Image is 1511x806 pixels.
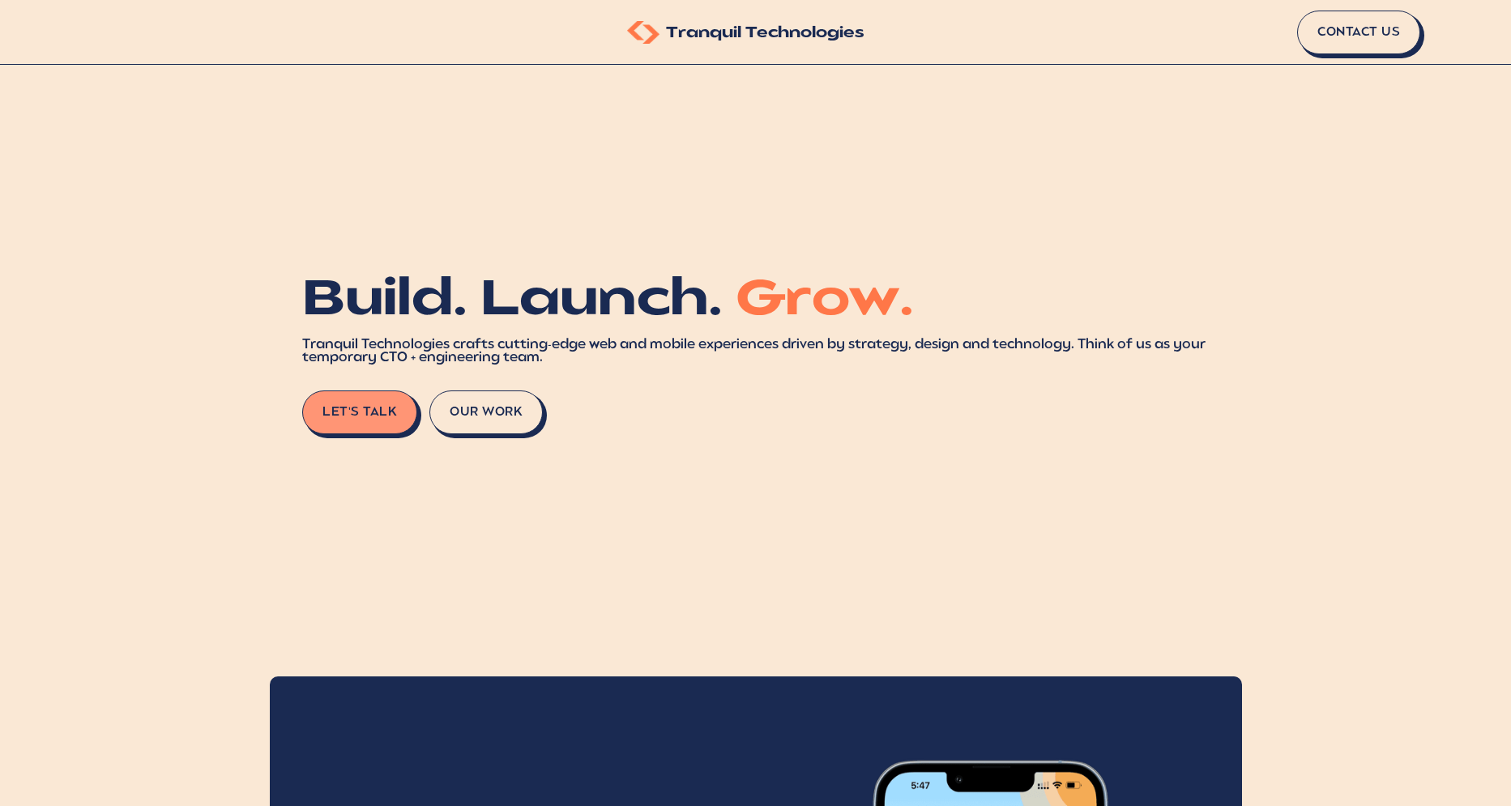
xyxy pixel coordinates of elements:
[666,27,864,41] span: Tranquil Technologies
[302,390,417,434] a: Let's Talk
[302,339,1209,365] div: Tranquil Technologies crafts cutting-edge web and mobile experiences driven by strategy, design a...
[429,390,543,434] button: Our Work
[736,278,914,326] span: Grow.
[627,21,659,44] img: Tranquil Technologies Logo
[1297,11,1420,54] a: Contact Us
[302,278,1209,326] h1: Build. Launch.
